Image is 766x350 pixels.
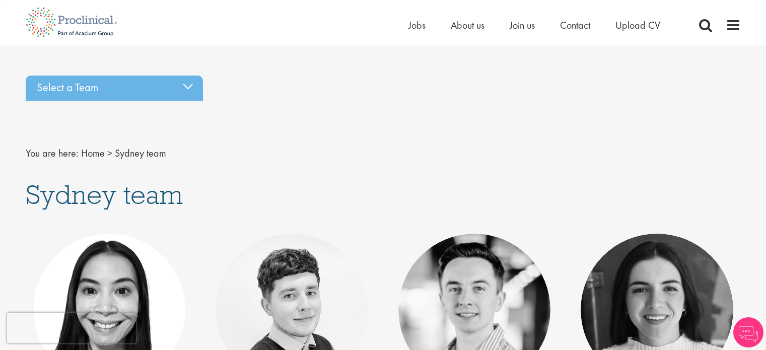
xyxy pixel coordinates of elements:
[107,147,112,160] span: >
[7,313,136,343] iframe: reCAPTCHA
[733,317,763,347] img: Chatbot
[510,19,535,32] a: Join us
[26,76,203,101] div: Select a Team
[408,19,426,32] a: Jobs
[115,147,166,160] span: Sydney team
[81,147,105,160] a: breadcrumb link
[615,19,660,32] a: Upload CV
[451,19,484,32] a: About us
[26,147,79,160] span: You are here:
[560,19,590,32] a: Contact
[26,177,183,212] span: Sydney team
